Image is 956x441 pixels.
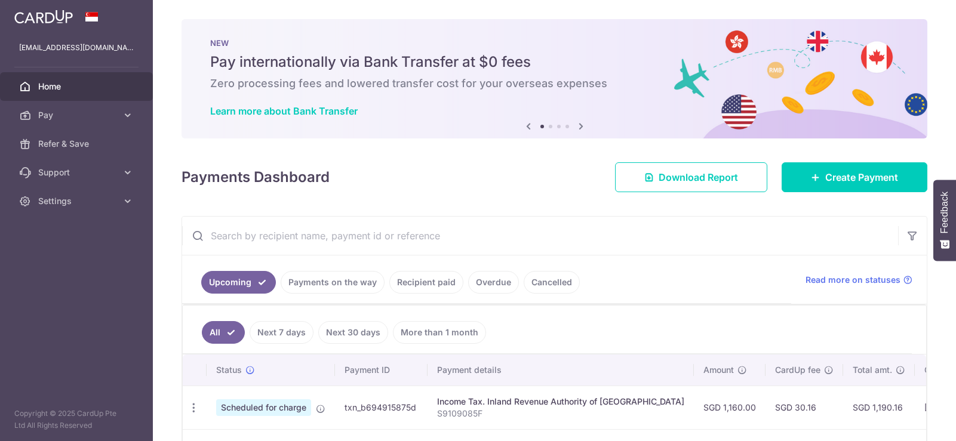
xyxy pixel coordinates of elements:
[210,38,899,48] p: NEW
[389,271,463,294] a: Recipient paid
[210,76,899,91] h6: Zero processing fees and lowered transfer cost for your overseas expenses
[38,81,117,92] span: Home
[202,321,245,344] a: All
[775,364,820,376] span: CardUp fee
[335,354,428,386] th: Payment ID
[806,274,900,286] span: Read more on statuses
[694,386,766,429] td: SGD 1,160.00
[216,399,311,416] span: Scheduled for charge
[38,109,117,121] span: Pay
[766,386,843,429] td: SGD 30.16
[318,321,388,344] a: Next 30 days
[216,364,242,376] span: Status
[437,408,684,420] p: S9109085F
[659,170,738,184] span: Download Report
[182,19,927,138] img: Bank transfer banner
[38,166,117,178] span: Support
[250,321,313,344] a: Next 7 days
[703,364,734,376] span: Amount
[782,162,927,192] a: Create Payment
[615,162,767,192] a: Download Report
[393,321,486,344] a: More than 1 month
[468,271,519,294] a: Overdue
[335,386,428,429] td: txn_b694915875d
[524,271,580,294] a: Cancelled
[38,138,117,150] span: Refer & Save
[933,180,956,261] button: Feedback - Show survey
[939,192,950,233] span: Feedback
[437,396,684,408] div: Income Tax. Inland Revenue Authority of [GEOGRAPHIC_DATA]
[428,354,694,386] th: Payment details
[281,271,385,294] a: Payments on the way
[182,217,898,255] input: Search by recipient name, payment id or reference
[38,195,117,207] span: Settings
[14,10,73,24] img: CardUp
[853,364,892,376] span: Total amt.
[210,53,899,72] h5: Pay internationally via Bank Transfer at $0 fees
[19,42,134,54] p: [EMAIL_ADDRESS][DOMAIN_NAME]
[843,386,915,429] td: SGD 1,190.16
[201,271,276,294] a: Upcoming
[210,105,358,117] a: Learn more about Bank Transfer
[182,166,330,188] h4: Payments Dashboard
[806,274,912,286] a: Read more on statuses
[825,170,898,184] span: Create Payment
